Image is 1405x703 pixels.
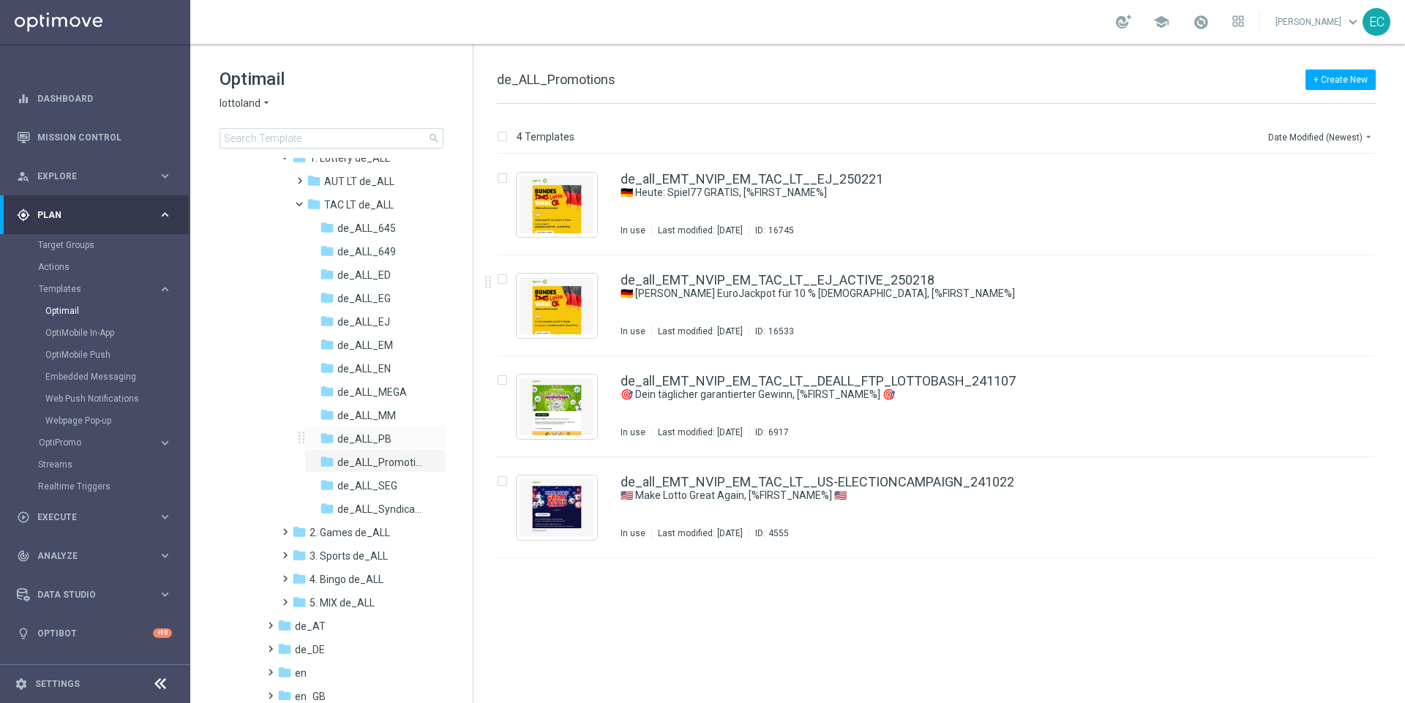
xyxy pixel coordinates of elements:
[158,587,172,601] i: keyboard_arrow_right
[768,326,794,337] div: 16533
[310,549,388,563] span: 3. Sports de_ALL
[158,169,172,183] i: keyboard_arrow_right
[38,432,189,454] div: OptiPromo
[307,197,321,211] i: folder
[482,457,1402,558] div: Press SPACE to select this row.
[38,256,189,278] div: Actions
[520,277,593,334] img: 16533.jpeg
[37,614,153,653] a: Optibot
[621,489,1313,503] div: 🇺🇸 Make Lotto Great Again, [%FIRST_NAME%] 🇺🇸
[768,426,789,438] div: 6917
[295,643,325,656] span: de_DE
[517,130,574,143] p: 4 Templates
[17,118,172,157] div: Mission Control
[38,459,152,470] a: Streams
[292,525,307,539] i: folder
[482,154,1402,255] div: Press SPACE to select this row.
[520,479,593,536] img: 4555.jpeg
[310,573,383,586] span: 4. Bingo de_ALL
[220,97,261,110] span: lottoland
[320,431,334,446] i: folder
[310,526,390,539] span: 2. Games de_ALL
[35,680,80,688] a: Settings
[652,426,749,438] div: Last modified: [DATE]
[45,349,152,361] a: OptiMobile Push
[320,267,334,282] i: folder
[621,186,1313,200] div: 🇩🇪 Heute: Spiel77 GRATIS, [%FIRST_NAME%]
[38,239,152,251] a: Target Groups
[497,72,615,87] span: de_ALL_Promotions
[292,595,307,609] i: folder
[16,511,173,523] button: play_circle_outline Execute keyboard_arrow_right
[45,366,189,388] div: Embedded Messaging
[324,175,394,188] span: AUT LT de_ALL
[482,255,1402,356] div: Press SPACE to select this row.
[621,225,645,236] div: In use
[320,337,334,352] i: folder
[337,222,396,235] span: de_ALL_645
[292,571,307,586] i: folder
[749,225,794,236] div: ID:
[520,378,593,435] img: 6917.jpeg
[17,208,158,222] div: Plan
[39,285,158,293] div: Templates
[39,285,143,293] span: Templates
[16,628,173,639] button: lightbulb Optibot +10
[37,118,172,157] a: Mission Control
[1345,14,1361,30] span: keyboard_arrow_down
[38,234,189,256] div: Target Groups
[17,627,30,640] i: lightbulb
[652,326,749,337] div: Last modified: [DATE]
[621,388,1279,402] a: 🎯 Dein täglicher garantierter Gewinn, [%FIRST_NAME%] 🎯
[320,407,334,422] i: folder
[292,548,307,563] i: folder
[17,511,158,524] div: Execute
[320,361,334,375] i: folder
[16,209,173,221] button: gps_fixed Plan keyboard_arrow_right
[16,93,173,105] button: equalizer Dashboard
[337,362,391,375] span: de_ALL_EN
[320,384,334,399] i: folder
[45,305,152,317] a: Optimail
[337,409,396,422] span: de_ALL_MM
[337,315,390,328] span: de_ALL_EJ
[220,128,443,149] input: Search Template
[307,173,321,188] i: folder
[277,688,292,703] i: folder
[37,79,172,118] a: Dashboard
[621,287,1279,301] a: 🇩🇪 [PERSON_NAME] EuroJackpot für 10 % [DEMOGRAPHIC_DATA], [%FIRST_NAME%]
[38,454,189,475] div: Streams
[15,677,28,691] i: settings
[38,278,189,432] div: Templates
[621,173,883,186] a: de_all_EMT_NVIP_EM_TAC_LT__EJ_250221
[38,437,173,448] div: OptiPromo keyboard_arrow_right
[277,618,292,633] i: folder
[310,151,390,165] span: 1. Lottery de_ALL
[45,327,152,339] a: OptiMobile In-App
[621,475,1014,489] a: de_all_EMT_NVIP_EM_TAC_LT__US-ELECTIONCAMPAIGN_241022
[17,614,172,653] div: Optibot
[768,527,789,539] div: 4555
[320,244,334,258] i: folder
[324,198,394,211] span: TAC LT de_ALL
[38,283,173,295] div: Templates keyboard_arrow_right
[295,620,326,633] span: de_AT
[16,170,173,182] button: person_search Explore keyboard_arrow_right
[310,596,375,609] span: 5. MIX de_ALL
[320,220,334,235] i: folder
[17,511,30,524] i: play_circle_outline
[38,261,152,273] a: Actions
[158,436,172,450] i: keyboard_arrow_right
[621,375,1016,388] a: de_all_EMT_NVIP_EM_TAC_LT__DEALL_FTP_LOTTOBASH_241107
[17,549,158,563] div: Analyze
[295,690,326,703] span: en_GB
[153,628,172,638] div: +10
[749,426,789,438] div: ID:
[337,503,422,516] span: de_ALL_Syndicates
[45,388,189,410] div: Web Push Notifications
[45,393,152,405] a: Web Push Notifications
[45,371,152,383] a: Embedded Messaging
[17,79,172,118] div: Dashboard
[158,208,172,222] i: keyboard_arrow_right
